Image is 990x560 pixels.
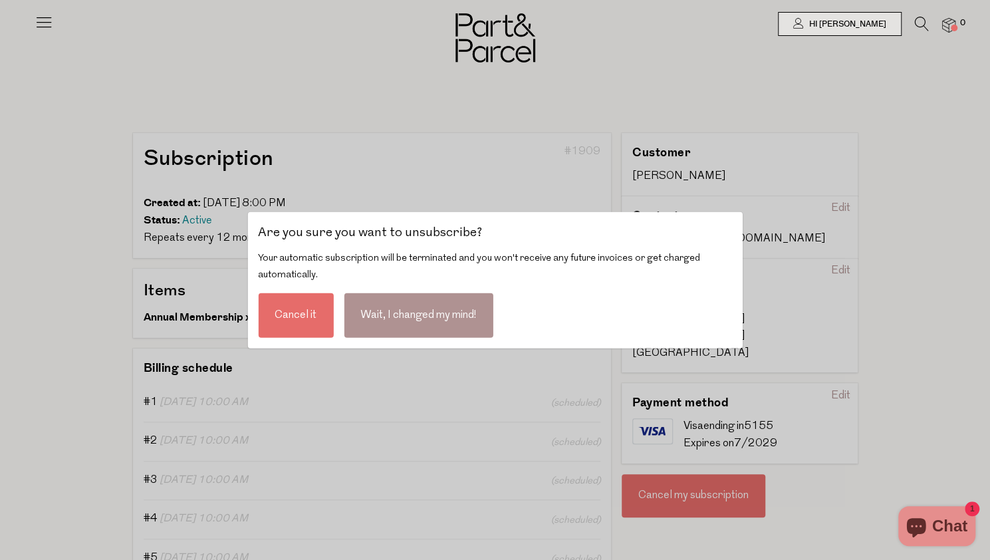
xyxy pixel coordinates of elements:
[258,251,732,283] div: Your automatic subscription will be terminated and you won't receive any future invoices or get c...
[455,13,535,63] img: Part&Parcel
[344,293,493,337] div: Wait, I changed my mind!
[806,19,886,30] span: Hi [PERSON_NAME]
[778,12,902,36] a: Hi [PERSON_NAME]
[957,17,969,29] span: 0
[942,18,955,32] a: 0
[894,506,979,549] inbox-online-store-chat: Shopify online store chat
[258,293,333,337] div: Cancel it
[258,223,732,245] div: Are you sure you want to unsubscribe?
